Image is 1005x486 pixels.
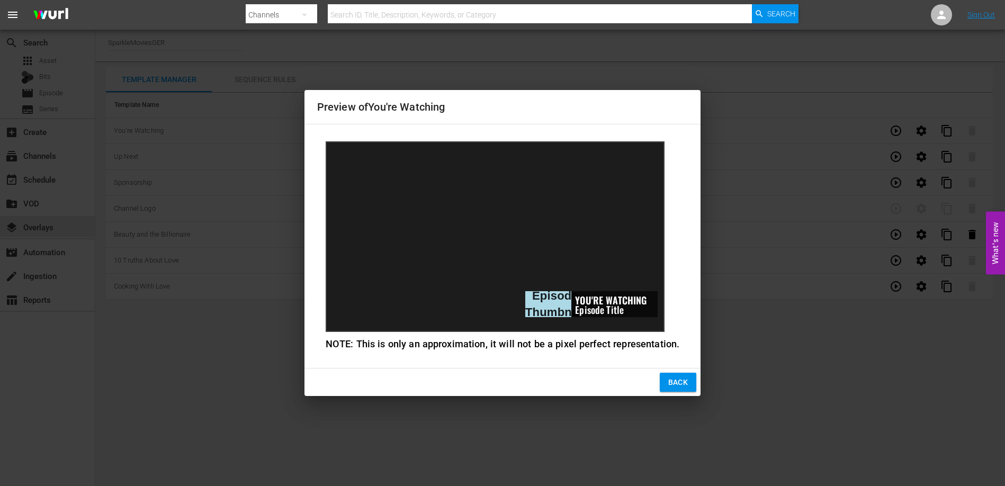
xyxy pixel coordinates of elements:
[767,4,795,23] span: Search
[660,373,697,392] button: Back
[575,293,647,307] span: YOU'RE WATCHING
[967,11,995,19] a: Sign Out
[317,98,688,115] h2: Preview of You're Watching
[668,376,688,389] span: Back
[6,8,19,21] span: menu
[525,291,571,317] div: Episode Thumbnail
[326,337,680,351] div: NOTE: This is only an approximation, it will not be a pixel perfect representation.
[25,3,76,28] img: ans4CAIJ8jUAAAAAAAAAAAAAAAAAAAAAAAAgQb4GAAAAAAAAAAAAAAAAAAAAAAAAJMjXAAAAAAAAAAAAAAAAAAAAAAAAgAT5G...
[986,212,1005,275] button: Open Feedback Widget
[575,303,624,317] span: Episode Title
